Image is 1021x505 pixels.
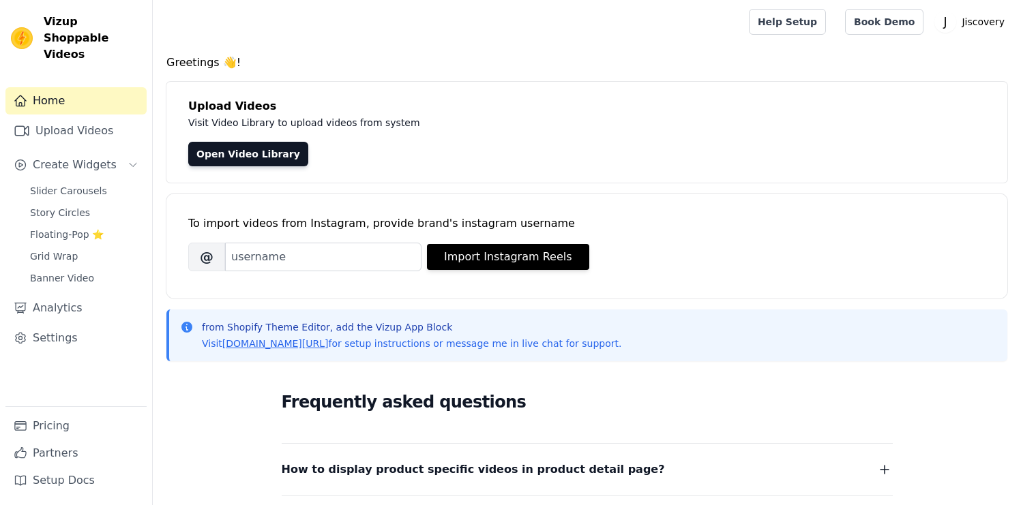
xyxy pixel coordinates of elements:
[5,117,147,144] a: Upload Videos
[22,269,147,288] a: Banner Video
[934,10,1010,34] button: J Jiscovery
[5,412,147,440] a: Pricing
[44,14,141,63] span: Vizup Shoppable Videos
[202,320,621,334] p: from Shopify Theme Editor, add the Vizup App Block
[30,249,78,263] span: Grid Wrap
[22,225,147,244] a: Floating-Pop ⭐
[188,98,986,114] h4: Upload Videos
[282,460,665,479] span: How to display product specific videos in product detail page?
[282,460,893,479] button: How to display product specific videos in product detail page?
[30,206,90,219] span: Story Circles
[30,228,104,241] span: Floating-Pop ⭐
[30,271,94,285] span: Banner Video
[749,9,826,35] a: Help Setup
[5,467,147,494] a: Setup Docs
[427,244,589,270] button: Import Instagram Reels
[943,15,947,29] text: J
[225,243,421,271] input: username
[956,10,1010,34] p: Jiscovery
[5,324,147,352] a: Settings
[845,9,923,35] a: Book Demo
[30,184,107,198] span: Slider Carousels
[5,294,147,322] a: Analytics
[22,203,147,222] a: Story Circles
[5,440,147,467] a: Partners
[22,181,147,200] a: Slider Carousels
[33,157,117,173] span: Create Widgets
[5,87,147,114] a: Home
[5,151,147,179] button: Create Widgets
[202,337,621,350] p: Visit for setup instructions or message me in live chat for support.
[22,247,147,266] a: Grid Wrap
[166,55,1007,71] h4: Greetings 👋!
[188,243,225,271] span: @
[222,338,329,349] a: [DOMAIN_NAME][URL]
[188,114,799,131] p: Visit Video Library to upload videos from system
[188,215,986,232] div: To import videos from Instagram, provide brand's instagram username
[11,27,33,49] img: Vizup
[282,388,893,416] h2: Frequently asked questions
[188,142,308,166] a: Open Video Library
